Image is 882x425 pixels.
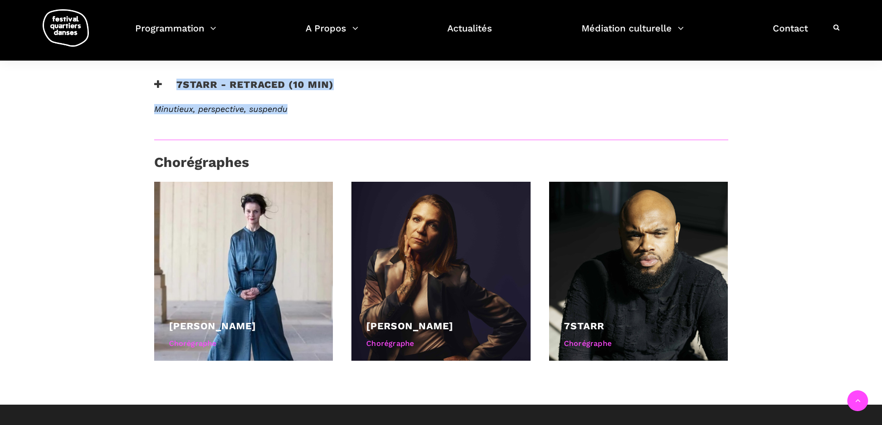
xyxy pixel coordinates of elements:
[306,20,358,48] a: A Propos
[564,338,713,350] div: Chorégraphe
[135,20,216,48] a: Programmation
[154,154,249,177] h3: Chorégraphes
[564,320,604,332] a: 7starr
[582,20,684,48] a: Médiation culturelle
[366,320,453,332] a: [PERSON_NAME]
[154,79,334,102] h3: 7Starr - Retraced (10 min)
[366,338,516,350] div: Chorégraphe
[43,9,89,47] img: logo-fqd-med
[169,320,256,332] a: [PERSON_NAME]
[169,338,319,350] div: Chorégraphe
[154,104,288,114] em: Minutieux, perspective, suspendu
[447,20,492,48] a: Actualités
[773,20,808,48] a: Contact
